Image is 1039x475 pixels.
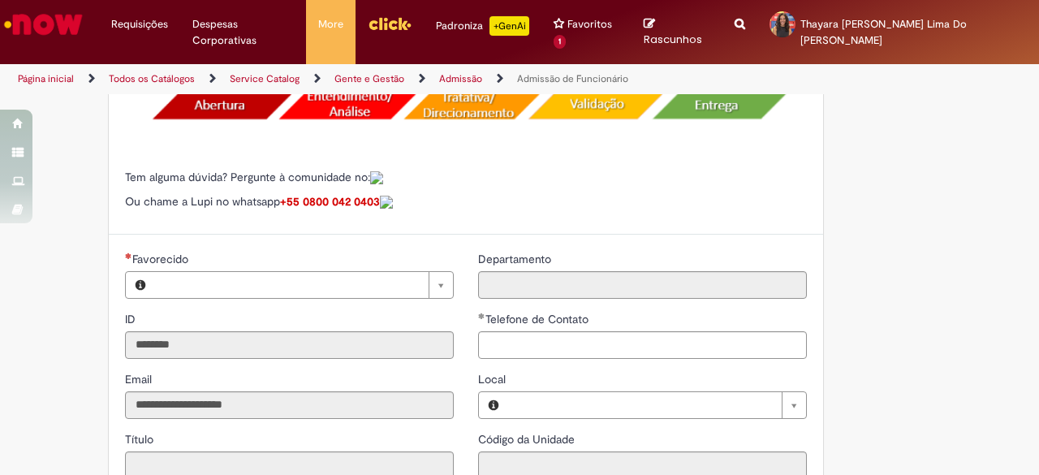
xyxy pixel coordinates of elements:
span: More [318,16,343,32]
span: Necessários [125,253,132,259]
input: Email [125,391,454,419]
a: Service Catalog [230,72,300,85]
a: Rascunhos [644,17,710,47]
a: Página inicial [18,72,74,85]
a: Colabora [370,170,383,184]
a: Limpar campo Favorecido [155,272,453,298]
input: ID [125,331,454,359]
a: +55 0800 042 0403 [280,194,393,209]
span: Requisições [111,16,168,32]
label: Somente leitura - Departamento [478,251,554,267]
img: sys_attachment.do [380,196,393,209]
span: Necessários - Favorecido [132,252,192,266]
input: Departamento [478,271,807,299]
input: Telefone de Contato [478,331,807,359]
p: +GenAi [489,16,529,36]
span: Favoritos [567,16,612,32]
span: Obrigatório Preenchido [478,313,485,319]
span: Thayara [PERSON_NAME] Lima Do [PERSON_NAME] [800,17,967,47]
a: Limpar campo Local [508,392,806,418]
span: Rascunhos [644,32,702,47]
button: Local, Visualizar este registro [479,392,508,418]
span: Despesas Corporativas [192,16,294,49]
ul: Trilhas de página [12,64,680,94]
div: Padroniza [436,16,529,36]
img: click_logo_yellow_360x200.png [368,11,412,36]
label: Somente leitura - Email [125,371,155,387]
span: Somente leitura - Email [125,372,155,386]
img: sys_attachment.do [370,171,383,184]
span: Somente leitura - Departamento [478,252,554,266]
label: Somente leitura - Título [125,431,157,447]
a: Admissão [439,72,482,85]
span: Somente leitura - Título [125,432,157,447]
p: Tem alguma dúvida? Pergunte à comunidade no: [125,169,807,185]
span: 1 [554,35,566,49]
span: Local [478,372,509,386]
img: ServiceNow [2,8,85,41]
a: Todos os Catálogos [109,72,195,85]
label: Somente leitura - Código da Unidade [478,431,578,447]
label: Somente leitura - ID [125,311,139,327]
span: Telefone de Contato [485,312,592,326]
a: Admissão de Funcionário [517,72,628,85]
a: Gente e Gestão [334,72,404,85]
p: Ou chame a Lupi no whatsapp [125,193,807,209]
span: Somente leitura - Código da Unidade [478,432,578,447]
button: Favorecido, Visualizar este registro [126,272,155,298]
span: Somente leitura - ID [125,312,139,326]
